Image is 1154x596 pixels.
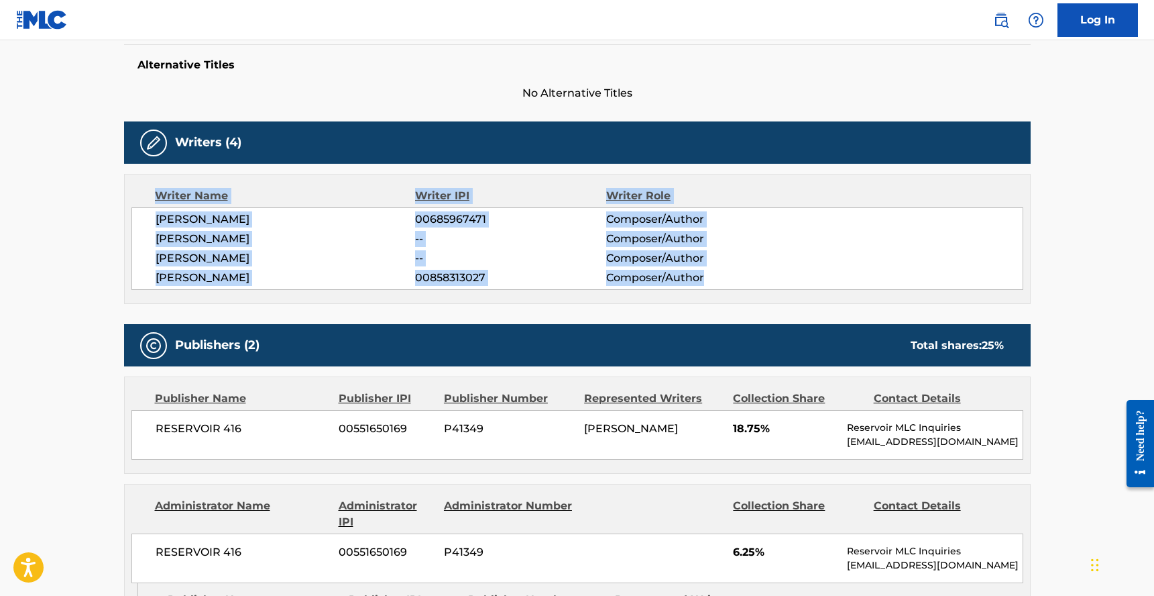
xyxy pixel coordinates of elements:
[606,250,780,266] span: Composer/Author
[874,498,1004,530] div: Contact Details
[155,391,329,407] div: Publisher Name
[847,558,1022,573] p: [EMAIL_ADDRESS][DOMAIN_NAME]
[444,391,574,407] div: Publisher Number
[146,135,162,151] img: Writers
[606,270,780,286] span: Composer/Author
[1023,7,1049,34] div: Help
[988,7,1015,34] a: Public Search
[847,435,1022,449] p: [EMAIL_ADDRESS][DOMAIN_NAME]
[175,135,241,150] h5: Writers (4)
[175,338,259,353] h5: Publishers (2)
[339,498,434,530] div: Administrator IPI
[584,422,678,435] span: [PERSON_NAME]
[847,421,1022,435] p: Reservoir MLC Inquiries
[156,250,416,266] span: [PERSON_NAME]
[874,391,1004,407] div: Contact Details
[156,211,416,228] span: [PERSON_NAME]
[415,250,605,266] span: --
[1087,532,1154,596] iframe: Chat Widget
[606,188,780,204] div: Writer Role
[339,544,434,560] span: 00551650169
[155,498,329,530] div: Administrator Name
[156,231,416,247] span: [PERSON_NAME]
[733,498,863,530] div: Collection Share
[1028,12,1044,28] img: help
[982,339,1004,352] span: 25 %
[339,391,434,407] div: Publisher IPI
[911,338,1004,354] div: Total shares:
[993,12,1009,28] img: search
[156,421,329,437] span: RESERVOIR 416
[124,85,1031,101] span: No Alternative Titles
[415,231,605,247] span: --
[606,211,780,228] span: Composer/Author
[733,421,837,437] span: 18.75%
[415,211,605,228] span: 00685967471
[444,421,574,437] span: P41349
[146,338,162,354] img: Publishers
[847,544,1022,558] p: Reservoir MLC Inquiries
[733,544,837,560] span: 6.25%
[606,231,780,247] span: Composer/Author
[137,58,1017,72] h5: Alternative Titles
[415,270,605,286] span: 00858313027
[733,391,863,407] div: Collection Share
[16,10,68,30] img: MLC Logo
[444,544,574,560] span: P41349
[1057,3,1138,37] a: Log In
[1091,545,1099,585] div: Drag
[156,270,416,286] span: [PERSON_NAME]
[1116,390,1154,498] iframe: Resource Center
[155,188,416,204] div: Writer Name
[156,544,329,560] span: RESERVOIR 416
[444,498,574,530] div: Administrator Number
[415,188,606,204] div: Writer IPI
[584,391,723,407] div: Represented Writers
[339,421,434,437] span: 00551650169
